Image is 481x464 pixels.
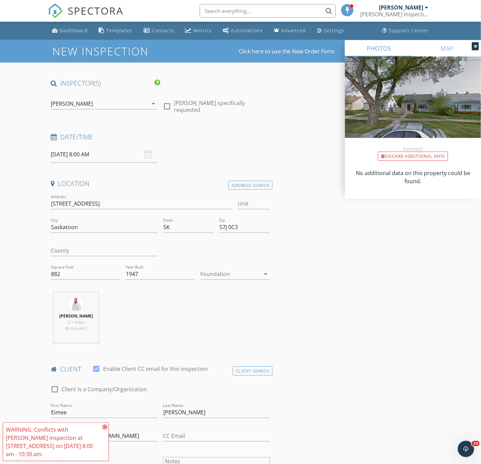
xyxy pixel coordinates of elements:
img: sbispencercutoutwithlogo__copy_1.jpg [69,297,83,311]
a: PHOTOS [345,40,413,56]
input: Select date [51,146,157,163]
i: arrow_drop_down [262,270,270,278]
img: The Best Home Inspection Software - Spectora [48,3,63,18]
iframe: Intercom live chat [458,441,474,457]
span: (6 minutes) [66,325,86,331]
div: [PERSON_NAME] [379,4,424,11]
a: Templates [96,24,135,37]
strong: [PERSON_NAME] [59,313,93,319]
div: Incorrect? [345,146,481,152]
a: Contacts [141,24,177,37]
div: Dashboard [60,27,88,34]
h4: Date/Time [51,133,270,141]
span: 3.1 miles [68,319,85,325]
a: Dashboard [49,24,90,37]
div: Settings [324,27,344,34]
label: Client is a Company/Organization [62,386,147,393]
a: Automations (Basic) [220,24,266,37]
div: WARNING: Conflicts with [PERSON_NAME] inspection at [STREET_ADDRESS] on [DATE] 8:00 am - 10:30 am. [6,426,100,458]
input: Search everything... [200,4,336,18]
label: [PERSON_NAME] specifically requested [174,100,270,113]
div: Advanced [281,27,306,34]
div: Contacts [152,27,174,34]
h4: INSPECTOR(S) [51,79,160,88]
div: Support Center [389,27,429,34]
h1: New Inspection [52,45,203,57]
a: Click here to use the New Order Form [239,49,335,54]
a: Settings [314,24,347,37]
div: Metrics [193,27,212,34]
div: Spencer Barber Inspections [361,11,429,18]
span: SPECTORA [68,3,123,18]
a: Advanced [271,24,309,37]
a: MAP [413,40,481,56]
div: Client Search [233,366,273,376]
div: Templates [106,27,133,34]
i: arrow_drop_down [149,100,157,108]
div: Address Search [228,181,272,190]
p: No additional data on this property could be found. [353,169,473,185]
h4: Location [51,179,270,188]
h4: client [51,365,270,374]
div: Discard Additional info [378,152,448,161]
div: Automations [231,27,263,34]
label: Enable Client CC email for this inspection [103,365,208,372]
a: Support Center [380,24,432,37]
span: 10 [472,441,480,446]
a: SPECTORA [48,9,123,23]
div: [PERSON_NAME] [51,101,93,107]
img: streetview [345,56,481,154]
a: Metrics [182,24,215,37]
